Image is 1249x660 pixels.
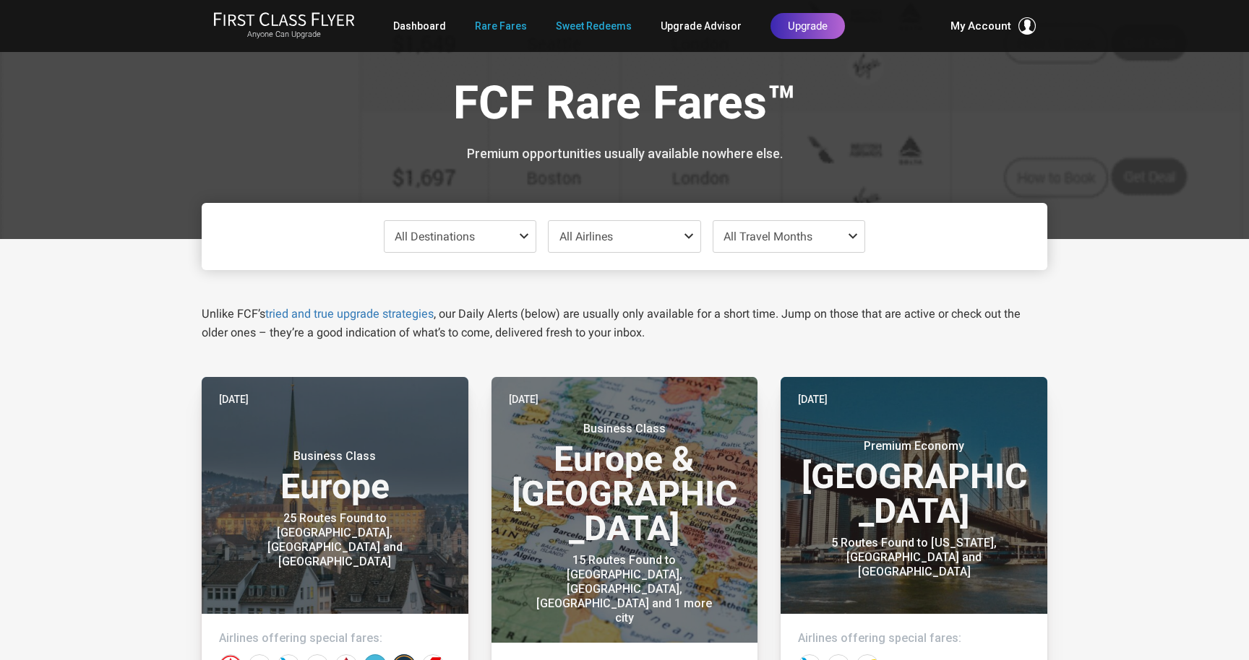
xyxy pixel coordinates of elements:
div: 15 Routes Found to [GEOGRAPHIC_DATA], [GEOGRAPHIC_DATA], [GEOGRAPHIC_DATA] and 1 more city [534,553,715,625]
a: Upgrade [771,13,845,39]
h3: Premium opportunities usually available nowhere else. [213,147,1036,161]
a: Dashboard [393,13,446,39]
div: 25 Routes Found to [GEOGRAPHIC_DATA], [GEOGRAPHIC_DATA] and [GEOGRAPHIC_DATA] [244,511,425,569]
span: My Account [950,17,1011,35]
span: All Airlines [559,230,613,243]
button: My Account [950,17,1036,35]
span: All Destinations [395,230,475,243]
h3: [GEOGRAPHIC_DATA] [798,439,1030,529]
h3: Europe & [GEOGRAPHIC_DATA] [509,422,741,546]
span: All Travel Months [724,230,812,243]
time: [DATE] [219,391,249,407]
small: Business Class [534,422,715,436]
h3: Europe [219,449,451,504]
small: Anyone Can Upgrade [213,30,355,40]
time: [DATE] [798,391,828,407]
div: 5 Routes Found to [US_STATE], [GEOGRAPHIC_DATA] and [GEOGRAPHIC_DATA] [824,536,1005,579]
time: [DATE] [509,391,538,407]
h4: Airlines offering special fares: [798,631,1030,646]
a: Rare Fares [475,13,527,39]
a: Upgrade Advisor [661,13,742,39]
a: First Class FlyerAnyone Can Upgrade [213,12,355,40]
h4: Airlines offering special fares: [219,631,451,646]
a: tried and true upgrade strategies [265,307,434,321]
img: First Class Flyer [213,12,355,27]
small: Premium Economy [824,439,1005,453]
p: Unlike FCF’s , our Daily Alerts (below) are usually only available for a short time. Jump on thos... [202,305,1047,342]
small: Business Class [244,449,425,464]
a: Sweet Redeems [556,13,632,39]
h1: FCF Rare Fares™ [213,78,1036,134]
